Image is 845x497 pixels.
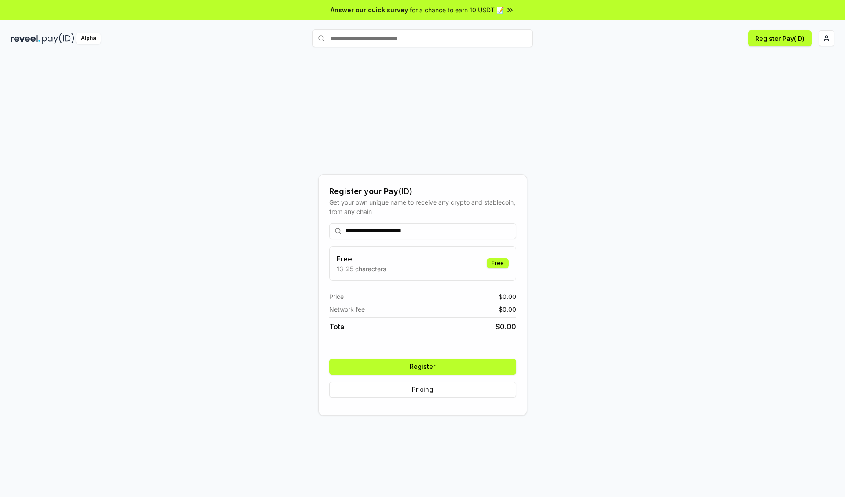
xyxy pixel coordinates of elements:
[499,292,516,301] span: $ 0.00
[487,258,509,268] div: Free
[329,198,516,216] div: Get your own unique name to receive any crypto and stablecoin, from any chain
[329,185,516,198] div: Register your Pay(ID)
[329,305,365,314] span: Network fee
[410,5,504,15] span: for a chance to earn 10 USDT 📝
[42,33,74,44] img: pay_id
[337,254,386,264] h3: Free
[329,359,516,375] button: Register
[337,264,386,273] p: 13-25 characters
[748,30,812,46] button: Register Pay(ID)
[329,292,344,301] span: Price
[331,5,408,15] span: Answer our quick survey
[11,33,40,44] img: reveel_dark
[329,321,346,332] span: Total
[329,382,516,398] button: Pricing
[76,33,101,44] div: Alpha
[499,305,516,314] span: $ 0.00
[496,321,516,332] span: $ 0.00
